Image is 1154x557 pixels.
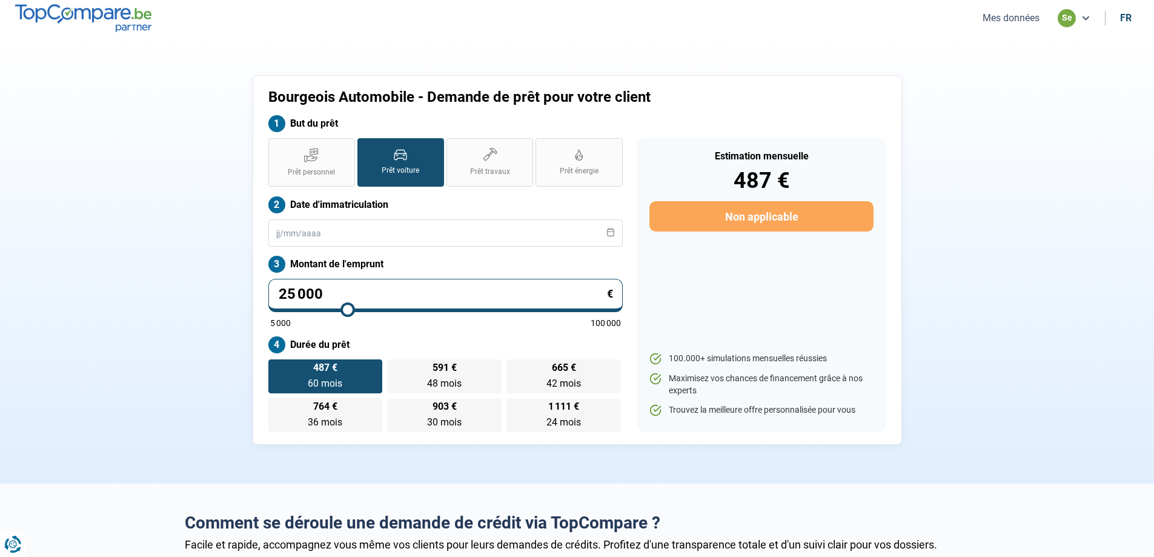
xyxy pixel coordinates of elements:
[308,378,342,389] span: 60 mois
[548,402,579,412] span: 1 111 €
[546,416,581,428] span: 24 mois
[268,219,623,247] input: jj/mm/aaaa
[15,4,151,32] img: TopCompare.be
[313,363,337,373] span: 487 €
[433,363,457,373] span: 591 €
[1058,9,1076,27] div: se
[649,170,873,192] div: 487 €
[607,289,613,299] span: €
[470,167,510,177] span: Prêt travaux
[268,336,623,353] label: Durée du prêt
[649,353,873,365] li: 100.000+ simulations mensuelles réussies
[591,319,621,327] span: 100 000
[268,256,623,273] label: Montant de l'emprunt
[560,166,599,176] span: Prêt énergie
[433,402,457,412] span: 903 €
[288,167,335,178] span: Prêt personnel
[427,416,462,428] span: 30 mois
[649,201,873,232] button: Non applicable
[308,416,342,428] span: 36 mois
[268,88,728,106] h1: Bourgeois Automobile - Demande de prêt pour votre client
[649,404,873,416] li: Trouvez la meilleure offre personnalisée pour vous
[268,115,623,132] label: But du prêt
[185,513,970,533] h2: Comment se déroule une demande de crédit via TopCompare ?
[270,319,291,327] span: 5 000
[313,402,337,412] span: 764 €
[382,165,419,176] span: Prêt voiture
[268,196,623,213] label: Date d'immatriculation
[649,373,873,396] li: Maximisez vos chances de financement grâce à nos experts
[649,152,873,161] div: Estimation mensuelle
[427,378,462,389] span: 48 mois
[1120,12,1132,24] div: fr
[979,12,1043,24] button: Mes données
[552,363,576,373] span: 665 €
[185,538,970,551] div: Facile et rapide, accompagnez vous même vos clients pour leurs demandes de crédits. Profitez d'un...
[546,378,581,389] span: 42 mois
